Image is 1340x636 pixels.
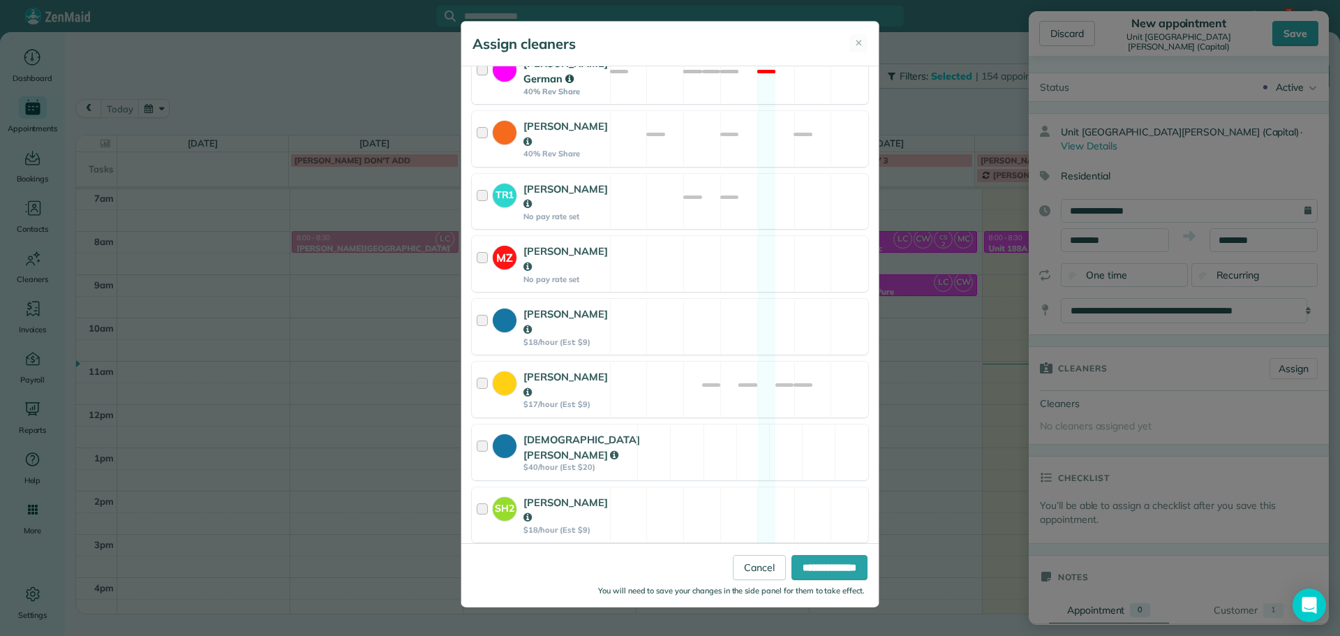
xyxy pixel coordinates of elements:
strong: [PERSON_NAME] [523,182,608,211]
small: You will need to save your changes in the side panel for them to take effect. [598,586,865,596]
strong: SH2 [493,497,516,516]
a: Cancel [733,555,786,580]
strong: [PERSON_NAME] [523,244,608,273]
span: ✕ [855,36,863,50]
strong: $18/hour (Est: $9) [523,525,608,535]
strong: [DEMOGRAPHIC_DATA][PERSON_NAME] [523,433,640,461]
strong: $40/hour (Est: $20) [523,462,640,472]
strong: $17/hour (Est: $9) [523,399,608,409]
strong: 40% Rev Share [523,149,608,158]
div: Open Intercom Messenger [1293,589,1326,622]
strong: No pay rate set [523,274,608,284]
strong: [PERSON_NAME] [523,119,608,148]
strong: 40% Rev Share [523,87,611,96]
strong: [PERSON_NAME] [523,307,608,336]
strong: [PERSON_NAME] [523,370,608,399]
strong: [PERSON_NAME] [523,496,608,524]
strong: [PERSON_NAME]-German [523,57,611,85]
strong: MZ [493,246,516,266]
strong: TR1 [493,184,516,202]
h5: Assign cleaners [472,34,576,54]
strong: $18/hour (Est: $9) [523,337,608,347]
strong: No pay rate set [523,212,608,221]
